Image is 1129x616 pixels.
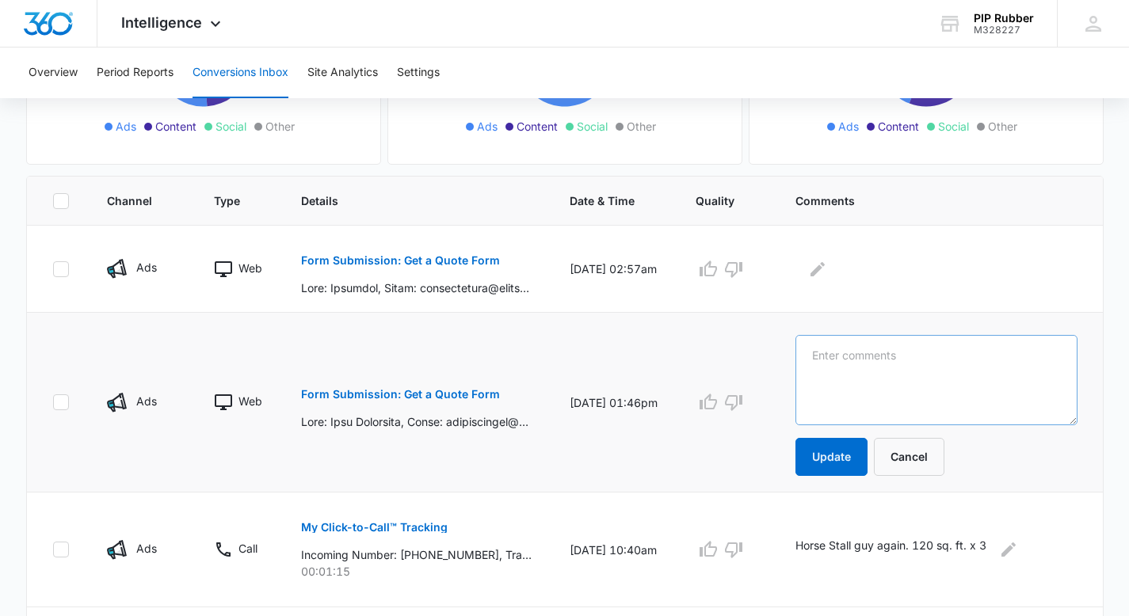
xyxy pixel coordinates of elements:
p: Web [238,260,262,276]
button: Site Analytics [307,48,378,98]
span: Ads [116,118,136,135]
span: Content [155,118,196,135]
p: Form Submission: Get a Quote Form [301,389,500,400]
span: Comments [795,192,1055,209]
span: Content [878,118,919,135]
button: Edit Comments [996,537,1021,562]
p: Lore: Ipsumdol, Sitam: consectetura@elits.doe, Tempo: 2917195678, Incid utlabore etd mag aliquaen... [301,279,532,296]
span: Social [938,118,969,135]
button: Form Submission: Get a Quote Form [301,241,500,279]
p: Ads [136,393,157,409]
p: Lore: Ipsu Dolorsita, Conse: adipiscingel@seddoeiusmodt.inc, Utlab: 4742808424, Etdol magnaali en... [301,413,532,430]
span: Social [216,118,246,135]
button: Period Reports [97,48,174,98]
span: Other [265,118,295,135]
span: Content [517,118,558,135]
button: Conversions Inbox [193,48,288,98]
span: Channel [107,192,153,209]
span: Other [988,118,1017,135]
p: Form Submission: Get a Quote Form [301,255,500,266]
p: Incoming Number: [PHONE_NUMBER], Tracking Number: [PHONE_NUMBER], Ring To: [PHONE_NUMBER], Caller... [301,546,532,563]
div: account id [974,25,1034,36]
span: Quality [696,192,734,209]
td: [DATE] 02:57am [551,226,677,313]
td: [DATE] 01:46pm [551,313,677,492]
span: Social [577,118,608,135]
span: Details [301,192,509,209]
button: Form Submission: Get a Quote Form [301,375,500,413]
p: Ads [136,259,157,276]
p: My Click-to-Call™ Tracking [301,522,448,533]
span: Intelligence [121,14,202,31]
button: Update [795,438,868,476]
p: Call [238,540,257,557]
button: My Click-to-Call™ Tracking [301,508,448,546]
div: account name [974,12,1034,25]
td: [DATE] 10:40am [551,492,677,607]
span: Date & Time [570,192,635,209]
span: Type [214,192,240,209]
span: Ads [477,118,498,135]
button: Cancel [874,438,944,476]
button: Overview [29,48,78,98]
span: Ads [838,118,859,135]
p: 00:01:15 [301,563,532,580]
button: Settings [397,48,440,98]
p: Ads [136,540,157,557]
span: Other [627,118,656,135]
button: Edit Comments [805,257,830,282]
p: Horse Stall guy again. 120 sq. ft. x 3 [795,537,986,562]
p: Web [238,393,262,409]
